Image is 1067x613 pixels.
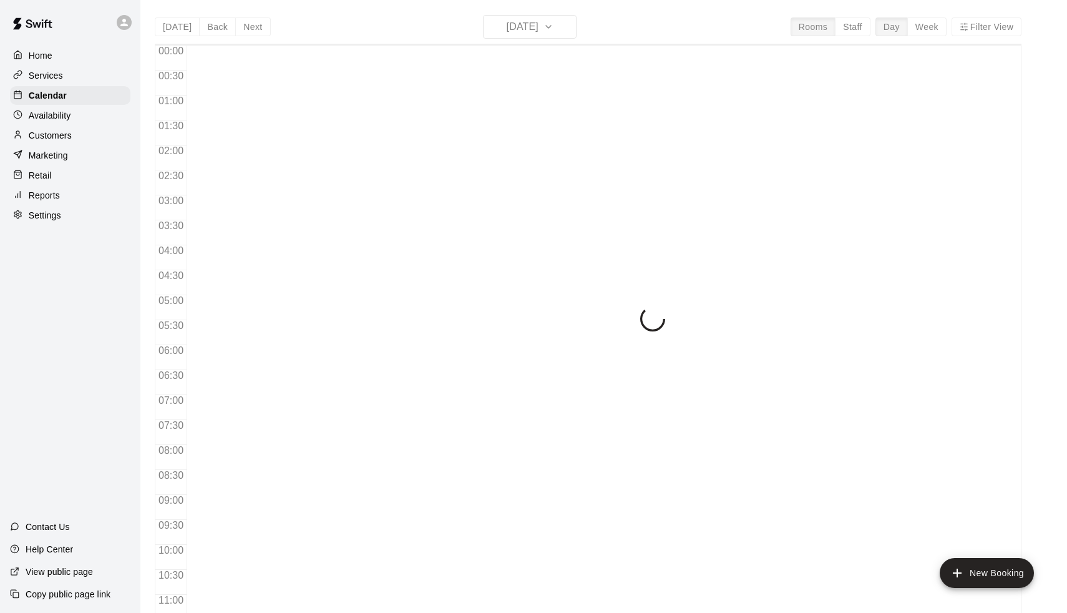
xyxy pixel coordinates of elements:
[29,149,68,162] p: Marketing
[155,345,187,356] span: 06:00
[26,521,70,533] p: Contact Us
[155,71,187,81] span: 00:30
[10,146,130,165] a: Marketing
[10,106,130,125] a: Availability
[155,370,187,381] span: 06:30
[155,270,187,281] span: 04:30
[29,49,52,62] p: Home
[155,420,187,431] span: 07:30
[155,595,187,606] span: 11:00
[155,570,187,581] span: 10:30
[29,169,52,182] p: Retail
[155,195,187,206] span: 03:00
[155,96,187,106] span: 01:00
[155,120,187,131] span: 01:30
[940,558,1034,588] button: add
[29,189,60,202] p: Reports
[155,495,187,506] span: 09:00
[10,186,130,205] a: Reports
[29,89,67,102] p: Calendar
[155,170,187,181] span: 02:30
[26,588,110,601] p: Copy public page link
[155,395,187,406] span: 07:00
[10,46,130,65] a: Home
[10,166,130,185] a: Retail
[29,69,63,82] p: Services
[10,66,130,85] a: Services
[26,566,93,578] p: View public page
[155,145,187,156] span: 02:00
[155,545,187,556] span: 10:00
[155,295,187,306] span: 05:00
[29,109,71,122] p: Availability
[29,129,72,142] p: Customers
[10,206,130,225] a: Settings
[155,445,187,456] span: 08:00
[155,46,187,56] span: 00:00
[29,209,61,222] p: Settings
[26,543,73,556] p: Help Center
[155,520,187,531] span: 09:30
[155,320,187,331] span: 05:30
[155,220,187,231] span: 03:30
[10,126,130,145] a: Customers
[155,245,187,256] span: 04:00
[155,470,187,481] span: 08:30
[10,86,130,105] a: Calendar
